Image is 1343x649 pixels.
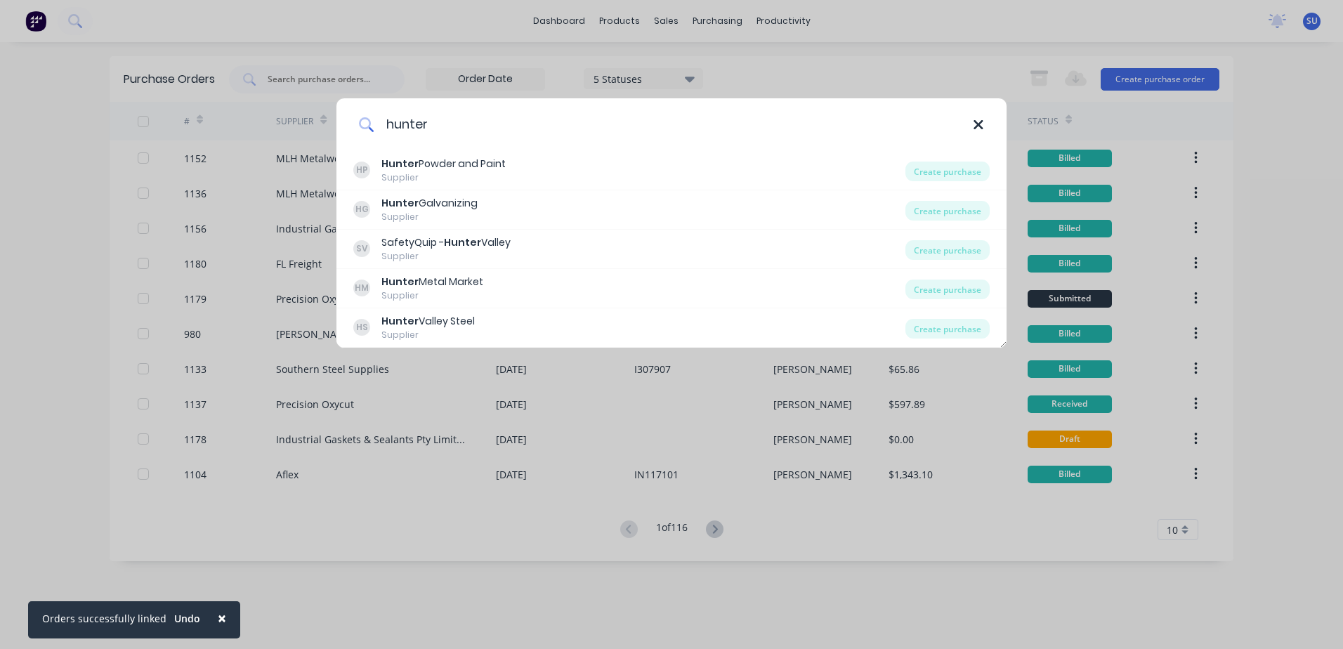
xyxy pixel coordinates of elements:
div: Supplier [381,250,511,263]
div: Supplier [381,211,478,223]
b: Hunter [381,157,419,171]
div: Create purchase [905,162,990,181]
div: HS [353,319,370,336]
div: SafetyQuip - Valley [381,235,511,250]
span: × [218,608,226,628]
div: Supplier [381,171,506,184]
div: Supplier [381,289,483,302]
input: Enter a supplier name to create a new order... [374,98,973,151]
div: HM [353,280,370,296]
div: Supplier [381,329,475,341]
b: Hunter [381,275,419,289]
div: Create purchase [905,280,990,299]
div: HG [353,201,370,218]
div: Galvanizing [381,196,478,211]
b: Hunter [444,235,481,249]
div: Orders successfully linked [42,611,166,626]
div: Valley Steel [381,314,475,329]
button: Close [204,601,240,635]
div: Metal Market [381,275,483,289]
div: SV [353,240,370,257]
div: Create purchase [905,240,990,260]
div: HP [353,162,370,178]
button: Undo [166,608,208,629]
div: Create purchase [905,201,990,221]
div: Create purchase [905,319,990,339]
b: Hunter [381,196,419,210]
b: Hunter [381,314,419,328]
div: Powder and Paint [381,157,506,171]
